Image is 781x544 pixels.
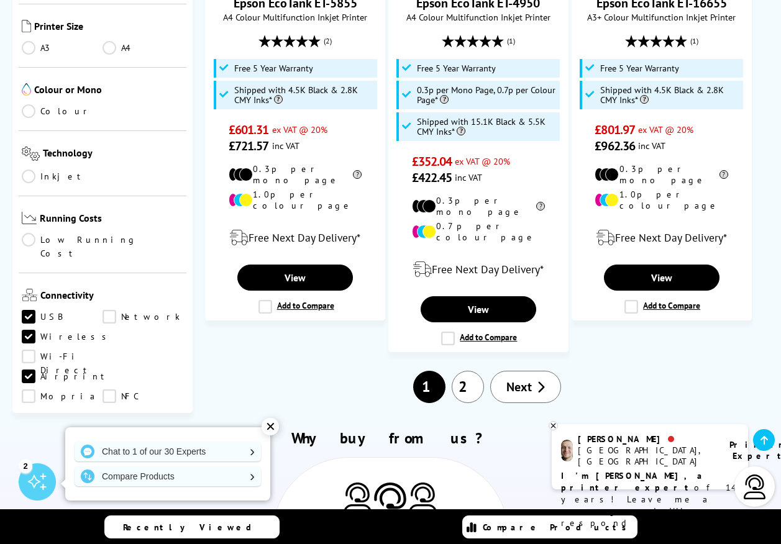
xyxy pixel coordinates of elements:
li: 1.0p per colour page [229,189,362,211]
li: 0.3p per mono page [412,195,546,217]
a: Recently Viewed [104,515,280,538]
img: Colour or Mono [22,83,31,96]
span: inc VAT [455,171,482,183]
li: 0.3p per mono page [229,163,362,186]
a: Inkjet [22,170,103,183]
a: Mopria [22,389,103,403]
span: Colour or Mono [34,83,183,98]
a: Wireless [22,330,113,343]
span: (2) [324,29,332,53]
img: Printer Experts [372,483,409,525]
span: Free 5 Year Warranty [417,63,496,73]
div: ✕ [262,418,279,435]
li: 0.7p per colour page [412,220,546,243]
h2: Why buy from us? [24,428,758,448]
span: A4 Colour Multifunction Inkjet Printer [212,11,378,23]
label: Add to Compare [441,332,517,345]
span: Free 5 Year Warranty [234,63,313,73]
span: Connectivity [40,289,183,304]
p: of 14 years! Leave me a message and I'll respond ASAP [561,470,739,529]
a: Compare Products [462,515,637,538]
img: Printer Size [22,20,31,32]
span: inc VAT [272,140,299,152]
span: Running Costs [40,212,183,227]
a: A3 [22,41,103,55]
span: ex VAT @ 20% [638,124,693,135]
span: Recently Viewed [123,522,264,533]
div: modal_delivery [395,252,562,287]
a: Wi-Fi Direct [22,350,103,363]
span: £801.97 [595,122,635,138]
span: Shipped with 15.1K Black & 5.5K CMY Inks* [417,117,557,137]
div: 2 [19,459,32,473]
img: Printer Experts [344,483,372,514]
a: Compare Products [75,466,261,486]
span: £601.31 [229,122,269,138]
a: USB [22,310,103,324]
a: A4 [103,41,183,55]
span: Compare Products [483,522,633,533]
span: ex VAT @ 20% [455,155,510,167]
a: Colour [22,104,103,118]
span: £352.04 [412,153,452,170]
li: 1.0p per colour page [595,189,728,211]
span: Free 5 Year Warranty [600,63,679,73]
span: ex VAT @ 20% [272,124,327,135]
span: (1) [507,29,515,53]
b: I'm [PERSON_NAME], a printer expert [561,470,706,493]
span: Next [506,379,532,395]
span: £422.45 [412,170,452,186]
img: ashley-livechat.png [561,440,573,461]
div: [PERSON_NAME] [578,433,714,445]
span: Printer Size [34,20,183,35]
span: 0.3p per Mono Page, 0.7p per Colour Page* [417,85,557,105]
span: Shipped with 4.5K Black & 2.8K CMY Inks* [234,85,374,105]
div: modal_delivery [212,220,378,255]
span: £721.57 [229,138,269,154]
a: NFC [103,389,183,403]
a: 2 [452,371,484,403]
label: Add to Compare [624,300,700,314]
div: modal_delivery [578,220,745,255]
a: View [237,265,353,291]
span: A4 Colour Multifunction Inkjet Printer [395,11,562,23]
label: Add to Compare [258,300,334,314]
a: View [604,265,719,291]
img: Running Costs [22,212,37,225]
li: 0.3p per mono page [595,163,728,186]
a: Network [103,310,183,324]
span: £962.36 [595,138,635,154]
span: Technology [43,147,183,163]
span: inc VAT [638,140,665,152]
img: Printer Experts [409,483,437,514]
a: Next [490,371,561,403]
img: user-headset-light.svg [742,474,767,499]
div: [GEOGRAPHIC_DATA], [GEOGRAPHIC_DATA] [578,445,714,467]
span: (1) [690,29,698,53]
img: Technology [22,147,40,161]
img: Connectivity [22,289,37,301]
span: Shipped with 4.5K Black & 2.8K CMY Inks* [600,85,740,105]
a: Airprint [22,369,110,383]
a: Chat to 1 of our 30 Experts [75,442,261,461]
a: Low Running Cost [22,233,183,260]
span: A3+ Colour Multifunction Inkjet Printer [578,11,745,23]
a: View [421,296,536,322]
